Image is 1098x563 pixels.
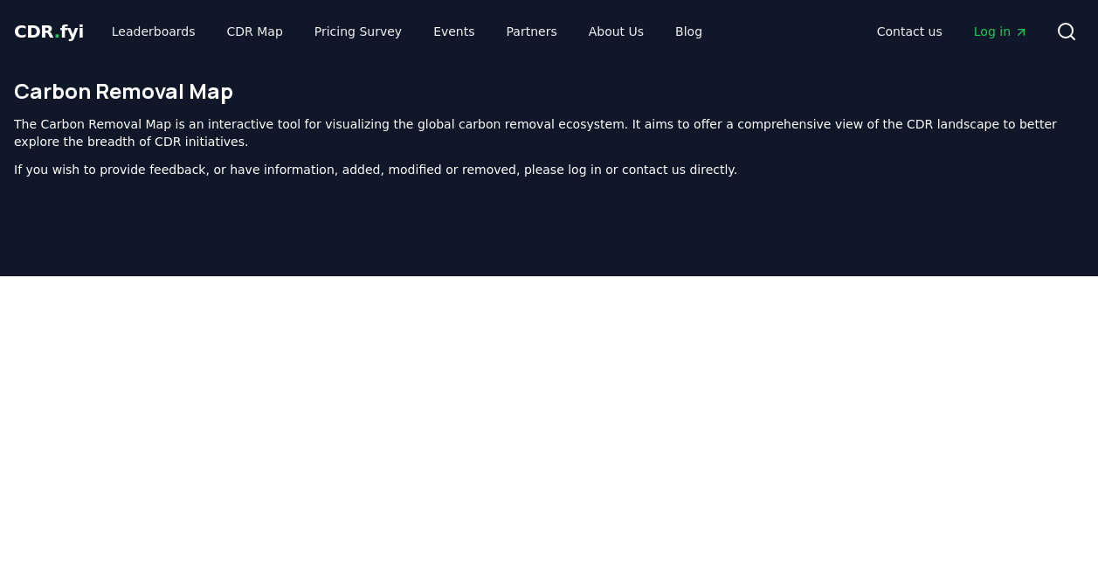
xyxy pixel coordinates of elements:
a: Contact us [863,16,956,47]
p: If you wish to provide feedback, or have information, added, modified or removed, please log in o... [14,161,1084,178]
a: CDR.fyi [14,19,84,44]
a: Log in [960,16,1042,47]
a: Partners [493,16,571,47]
a: Pricing Survey [300,16,416,47]
a: CDR Map [213,16,297,47]
a: Events [419,16,488,47]
span: Log in [974,23,1028,40]
a: Blog [661,16,716,47]
span: . [54,21,60,42]
nav: Main [98,16,716,47]
nav: Main [863,16,1042,47]
h1: Carbon Removal Map [14,77,1084,105]
p: The Carbon Removal Map is an interactive tool for visualizing the global carbon removal ecosystem... [14,115,1084,150]
span: CDR fyi [14,21,84,42]
a: Leaderboards [98,16,210,47]
a: About Us [575,16,658,47]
